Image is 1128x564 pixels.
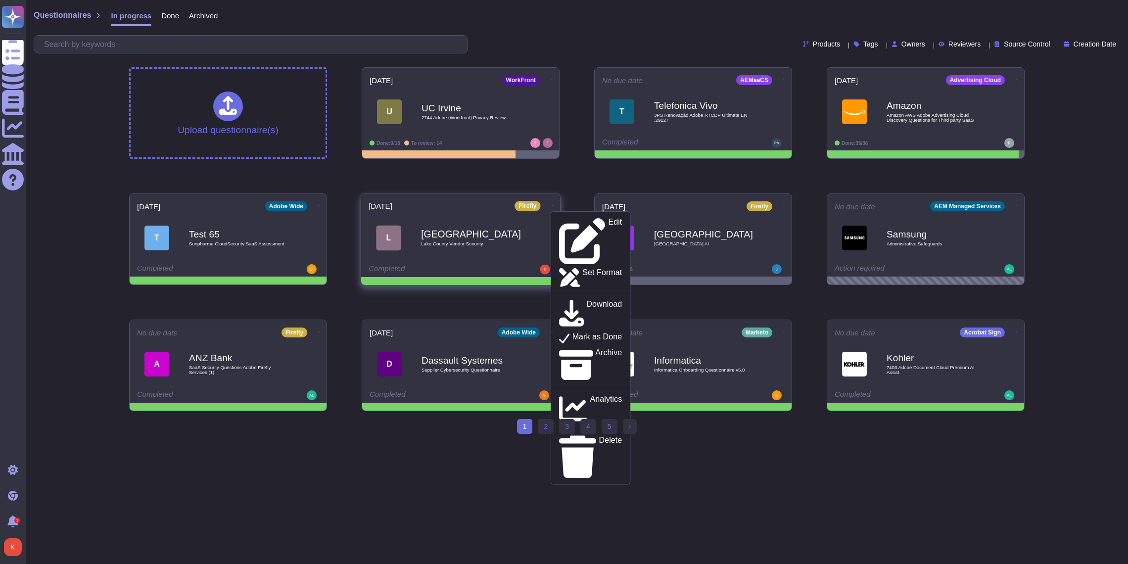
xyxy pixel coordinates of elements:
div: Upload questionnaire(s) [178,92,279,135]
span: Done: 0/36 [609,267,633,272]
div: Completed [137,264,258,274]
span: 2744 Adobe (Workfront) Privacy Review [422,115,520,120]
a: Delete [551,433,630,480]
div: Action required [835,264,956,274]
p: Archive [595,349,622,382]
span: Tags [863,41,878,47]
span: Informatica Onboarding Questionnaire v5.0 [654,368,753,373]
div: Marketo [742,328,772,337]
span: [DATE] [835,77,858,84]
a: Mark as Done [551,330,630,346]
a: Archive [551,346,630,384]
div: Adobe Wide [498,328,540,337]
img: user [772,264,782,274]
div: Advertising Cloud [946,75,1005,85]
div: Firefly [515,201,541,211]
p: Download [586,300,622,328]
p: Mark as Done [572,332,622,344]
img: user [307,264,317,274]
b: Samsung [887,230,986,239]
div: Firefly [282,328,307,337]
a: 5 [602,419,617,434]
b: Telefonica Vivo [654,101,753,110]
b: [GEOGRAPHIC_DATA] [654,230,753,239]
span: No due date [602,77,643,84]
p: Set Format [582,269,622,287]
span: No due date [835,203,875,210]
button: user [2,536,29,558]
span: [GEOGRAPHIC_DATA] AI [654,241,753,246]
span: No due date [835,329,875,336]
img: user [4,538,22,556]
span: In progress [111,12,151,19]
span: [DATE] [369,202,392,210]
span: [DATE] [602,203,625,210]
div: WorkFront [502,75,540,85]
a: 4 [580,419,596,434]
span: 1 [517,419,533,434]
img: user [772,138,782,148]
div: Completed [137,390,258,400]
div: Completed [835,390,956,400]
a: 2 [538,419,554,434]
span: Products [813,41,840,47]
span: Reviewers [948,41,981,47]
img: user [772,390,782,400]
a: 3 [559,419,575,434]
span: Creation Date [1074,41,1116,47]
p: Analytics [590,395,622,423]
div: 1 [14,517,20,523]
b: Dassault Systemes [422,356,520,365]
span: Owners [901,41,925,47]
p: Delete [599,436,622,478]
span: Done [161,12,179,19]
span: SaaS Security Questions Adobe Firefly Services (1) [189,365,288,375]
span: Done: 35/36 [842,141,868,146]
img: Logo [842,99,867,124]
a: Analytics [551,392,630,425]
b: Amazon [887,101,986,110]
span: [DATE] [370,77,393,84]
b: Informatica [654,356,753,365]
span: Source Control [1004,41,1050,47]
input: Search by keywords [39,36,468,53]
img: Logo [842,226,867,250]
span: 3PS Renovação Adobe RTCDP Ultimate EN .29127 [654,113,753,122]
b: ANZ Bank [189,353,288,363]
div: U [377,99,402,124]
span: Done: 0/18 [376,141,400,146]
b: Test 65 [189,230,288,239]
b: [GEOGRAPHIC_DATA] [421,229,521,238]
p: Edit [608,218,622,264]
img: user [307,390,317,400]
a: Download [551,297,630,330]
div: Acrobat Sign [960,328,1005,337]
img: user [1004,264,1014,274]
img: user [539,390,549,400]
span: Questionnaires [34,11,91,19]
img: user [540,265,550,275]
div: AEM Managed Services [930,201,1005,211]
a: Edit [551,216,630,266]
img: user [530,138,540,148]
span: To review: 14 [411,141,442,146]
span: Archived [189,12,218,19]
div: Completed [369,265,491,275]
div: AEMaaCS [736,75,772,85]
div: Adobe Wide [265,201,307,211]
a: Set Format [551,266,630,289]
span: Lake County Vendor Security [421,241,521,246]
b: UC Irvine [422,103,520,113]
span: 7403 Adobe Document Cloud Premium AI Assist [887,365,986,375]
img: user [543,138,553,148]
b: Kohler [887,353,986,363]
span: [DATE] [137,203,160,210]
div: D [377,352,402,376]
div: L [376,225,401,250]
span: Administrative Safeguards [887,241,986,246]
span: Sunpharma CloudSecurity SaaS Assessment [189,241,288,246]
div: A [144,352,169,376]
span: [DATE] [370,329,393,336]
img: Logo [842,352,867,376]
div: Completed [602,390,723,400]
